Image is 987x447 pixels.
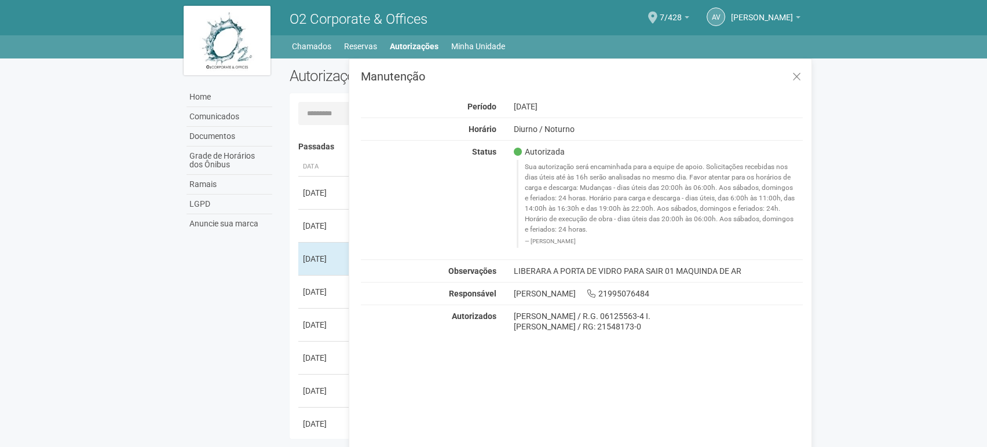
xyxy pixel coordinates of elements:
[303,352,346,364] div: [DATE]
[303,385,346,397] div: [DATE]
[505,101,811,112] div: [DATE]
[472,147,496,156] strong: Status
[514,321,803,332] div: [PERSON_NAME] / RG: 21548173-0
[298,142,795,151] h4: Passadas
[303,319,346,331] div: [DATE]
[452,312,496,321] strong: Autorizados
[187,87,272,107] a: Home
[525,237,796,246] footer: [PERSON_NAME]
[361,71,803,82] h3: Manutenção
[344,38,377,54] a: Reservas
[187,175,272,195] a: Ramais
[660,14,689,24] a: 7/428
[290,11,427,27] span: O2 Corporate & Offices
[660,2,682,22] span: 7/428
[514,146,565,157] span: Autorizada
[303,286,346,298] div: [DATE]
[731,2,793,22] span: Alexandre Victoriano Gomes
[505,266,811,276] div: LIBERARA A PORTA DE VIDRO PARA SAIR 01 MAQUINDA DE AR
[290,67,538,85] h2: Autorizações
[184,6,270,75] img: logo.jpg
[303,253,346,265] div: [DATE]
[187,127,272,146] a: Documentos
[448,266,496,276] strong: Observações
[390,38,438,54] a: Autorizações
[449,289,496,298] strong: Responsável
[303,220,346,232] div: [DATE]
[298,157,350,177] th: Data
[187,214,272,233] a: Anuncie sua marca
[514,311,803,321] div: [PERSON_NAME] / R.G. 06125563-4 I.
[303,418,346,430] div: [DATE]
[505,288,811,299] div: [PERSON_NAME] 21995076484
[469,124,496,134] strong: Horário
[731,14,800,24] a: [PERSON_NAME]
[707,8,725,26] a: AV
[292,38,331,54] a: Chamados
[505,124,811,134] div: Diurno / Noturno
[517,160,803,247] blockquote: Sua autorização será encaminhada para a equipe de apoio. Solicitações recebidas nos dias úteis at...
[187,107,272,127] a: Comunicados
[187,195,272,214] a: LGPD
[187,146,272,175] a: Grade de Horários dos Ônibus
[303,187,346,199] div: [DATE]
[467,102,496,111] strong: Período
[451,38,505,54] a: Minha Unidade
